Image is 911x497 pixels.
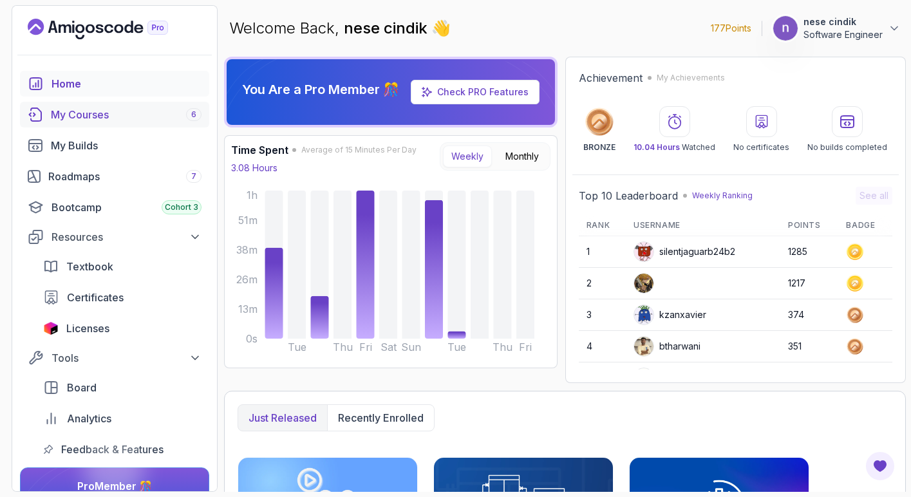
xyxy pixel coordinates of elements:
[634,305,706,325] div: kzanxavier
[165,202,198,212] span: Cohort 3
[67,290,124,305] span: Certificates
[288,341,306,353] tspan: Tue
[236,244,258,256] tspan: 38m
[20,71,209,97] a: home
[865,451,896,482] button: Open Feedback Button
[493,341,512,353] tspan: Thu
[626,215,780,236] th: Username
[52,76,202,91] div: Home
[48,169,202,184] div: Roadmaps
[733,142,789,153] p: No certificates
[67,380,97,395] span: Board
[657,73,725,83] p: My Achievements
[780,268,838,299] td: 1217
[634,242,653,261] img: default monster avatar
[20,133,209,158] a: builds
[431,18,451,39] span: 👋
[583,142,615,153] p: BRONZE
[634,305,653,324] img: default monster avatar
[579,268,626,299] td: 2
[443,145,492,167] button: Weekly
[634,274,653,293] img: user profile image
[359,341,372,353] tspan: Fri
[634,368,690,388] div: alshark
[773,15,901,41] button: user profile imagenese cindikSoftware Engineer
[247,189,258,202] tspan: 1h
[773,16,798,41] img: user profile image
[519,341,532,353] tspan: Fri
[191,109,196,120] span: 6
[711,22,751,35] p: 177 Points
[238,303,258,315] tspan: 13m
[579,70,643,86] h2: Achievement
[327,405,434,431] button: Recently enrolled
[579,188,678,203] h2: Top 10 Leaderboard
[238,405,327,431] button: Just released
[231,162,277,174] p: 3.08 Hours
[692,191,753,201] p: Weekly Ranking
[437,86,529,97] a: Check PRO Features
[20,102,209,127] a: courses
[20,346,209,370] button: Tools
[634,241,735,262] div: silentjaguarb24b2
[856,187,892,205] button: See all
[238,214,258,227] tspan: 51m
[579,331,626,362] td: 4
[52,200,202,215] div: Bootcamp
[236,274,258,286] tspan: 26m
[634,142,680,152] span: 10.04 Hours
[242,80,399,98] p: You Are a Pro Member 🎊
[401,341,421,353] tspan: Sun
[780,331,838,362] td: 351
[35,436,209,462] a: feedback
[35,254,209,279] a: textbook
[780,362,838,394] td: 291
[52,229,202,245] div: Resources
[191,171,196,182] span: 7
[66,259,113,274] span: Textbook
[411,80,540,104] a: Check PRO Features
[249,410,317,426] p: Just released
[634,142,715,153] p: Watched
[634,336,700,357] div: btharwani
[447,341,466,353] tspan: Tue
[52,350,202,366] div: Tools
[803,15,883,28] p: nese cindik
[579,362,626,394] td: 5
[35,406,209,431] a: analytics
[43,322,59,335] img: jetbrains icon
[35,315,209,341] a: licenses
[51,107,202,122] div: My Courses
[301,145,417,155] span: Average of 15 Minutes Per Day
[634,368,653,388] img: user profile image
[634,337,653,356] img: user profile image
[803,28,883,41] p: Software Engineer
[579,236,626,268] td: 1
[579,299,626,331] td: 3
[28,19,198,39] a: Landing page
[246,333,258,345] tspan: 0s
[344,19,431,37] span: nese cindik
[61,442,164,457] span: Feedback & Features
[67,411,111,426] span: Analytics
[807,142,887,153] p: No builds completed
[497,145,547,167] button: Monthly
[51,138,202,153] div: My Builds
[579,215,626,236] th: Rank
[780,299,838,331] td: 374
[229,18,451,39] p: Welcome Back,
[35,375,209,400] a: board
[20,225,209,248] button: Resources
[838,215,892,236] th: Badge
[66,321,109,336] span: Licenses
[231,142,288,158] h3: Time Spent
[35,285,209,310] a: certificates
[380,341,397,353] tspan: Sat
[333,341,353,353] tspan: Thu
[338,410,424,426] p: Recently enrolled
[780,236,838,268] td: 1285
[780,215,838,236] th: Points
[20,164,209,189] a: roadmaps
[20,194,209,220] a: bootcamp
